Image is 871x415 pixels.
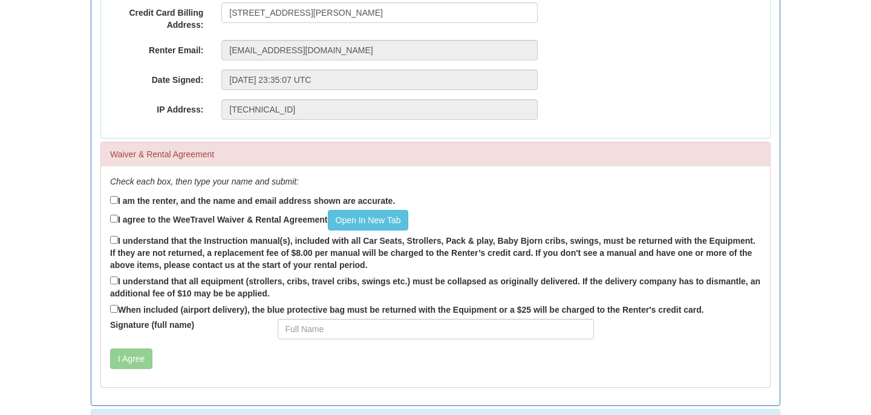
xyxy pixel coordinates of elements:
label: IP Address: [101,99,212,116]
label: Credit Card Billing Address: [101,2,212,31]
label: Date Signed: [101,70,212,86]
button: I Agree [110,348,152,369]
input: Full Name [278,319,594,339]
input: I understand that the Instruction manual(s), included with all Car Seats, Strollers, Pack & play,... [110,236,118,244]
label: Signature (full name) [101,319,269,331]
input: I am the renter, and the name and email address shown are accurate. [110,196,118,204]
label: Renter Email: [101,40,212,56]
div: Waiver & Rental Agreement [101,142,770,166]
label: When included (airport delivery), the blue protective bag must be returned with the Equipment or ... [110,302,704,316]
label: I understand that the Instruction manual(s), included with all Car Seats, Strollers, Pack & play,... [110,234,761,271]
input: When included (airport delivery), the blue protective bag must be returned with the Equipment or ... [110,305,118,313]
a: Open In New Tab [328,210,409,230]
label: I am the renter, and the name and email address shown are accurate. [110,194,395,207]
em: Check each box, then type your name and submit: [110,177,299,186]
input: I understand that all equipment (strollers, cribs, travel cribs, swings etc.) must be collapsed a... [110,276,118,284]
input: I agree to the WeeTravel Waiver & Rental AgreementOpen In New Tab [110,215,118,223]
label: I understand that all equipment (strollers, cribs, travel cribs, swings etc.) must be collapsed a... [110,274,761,299]
label: I agree to the WeeTravel Waiver & Rental Agreement [110,210,408,230]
